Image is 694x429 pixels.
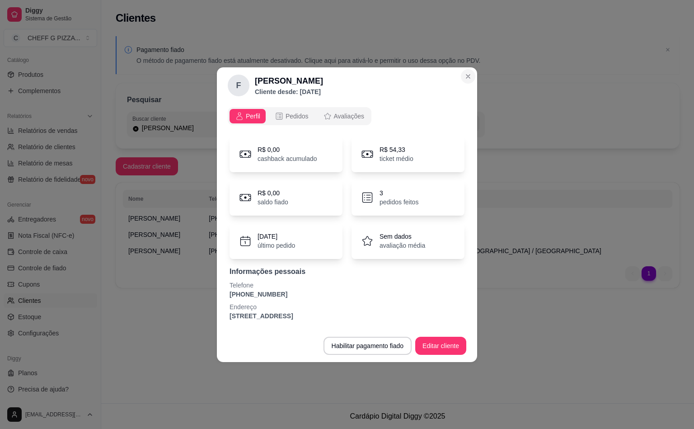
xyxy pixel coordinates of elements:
[230,290,464,299] p: [PHONE_NUMBER]
[230,266,464,277] p: Informações pessoais
[324,337,412,355] button: Habilitar pagamento fiado
[228,107,466,125] div: opções
[228,75,249,96] div: F
[258,189,288,198] p: R$ 0,00
[258,145,317,154] p: R$ 0,00
[461,69,475,84] button: Close
[230,281,464,290] p: Telefone
[230,302,464,311] p: Endereço
[258,198,288,207] p: saldo fiado
[258,232,295,241] p: [DATE]
[258,154,317,163] p: cashback acumulado
[246,112,260,121] span: Perfil
[380,198,418,207] p: pedidos feitos
[380,154,413,163] p: ticket médio
[255,75,323,87] h2: [PERSON_NAME]
[286,112,309,121] span: Pedidos
[255,87,323,96] p: Cliente desde: [DATE]
[228,107,371,125] div: opções
[380,189,418,198] p: 3
[380,145,413,154] p: R$ 54,33
[334,112,364,121] span: Avaliações
[230,311,464,321] p: [STREET_ADDRESS]
[380,241,425,250] p: avaliação média
[380,232,425,241] p: Sem dados
[258,241,295,250] p: último pedido
[415,337,466,355] button: Editar cliente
